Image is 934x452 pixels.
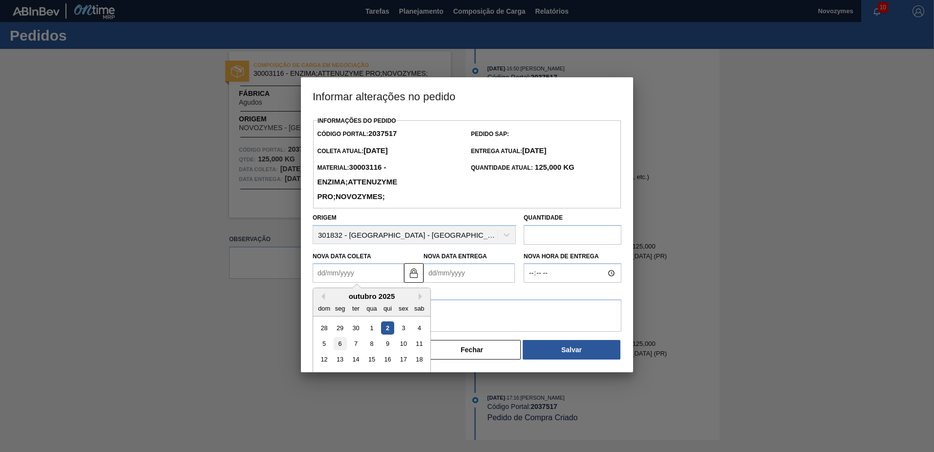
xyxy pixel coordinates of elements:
[318,369,331,382] div: Choose domingo, 19 de outubro de 2025
[423,340,521,360] button: Fechar
[318,337,331,350] div: Choose domingo, 5 de outubro de 2025
[397,353,410,366] div: Choose sexta-feira, 17 de outubro de 2025
[313,253,371,260] label: Nova Data Coleta
[368,129,397,137] strong: 2037517
[524,249,621,264] label: Nova Hora de Entrega
[313,263,404,283] input: dd/mm/yyyy
[397,369,410,382] div: Choose sexta-feira, 24 de outubro de 2025
[413,337,426,350] div: Choose sábado, 11 de outubro de 2025
[365,321,378,335] div: Choose quarta-feira, 1 de outubro de 2025
[404,263,424,283] button: locked
[334,302,347,315] div: seg
[413,302,426,315] div: sab
[334,353,347,366] div: Choose segunda-feira, 13 de outubro de 2025
[313,292,430,300] div: outubro 2025
[318,302,331,315] div: dom
[318,117,396,124] label: Informações do Pedido
[424,263,515,283] input: dd/mm/yyyy
[397,302,410,315] div: sex
[523,340,620,360] button: Salvar
[349,302,362,315] div: ter
[317,148,387,155] span: Coleta Atual:
[349,353,362,366] div: Choose terça-feira, 14 de outubro de 2025
[317,131,397,137] span: Código Portal:
[334,337,347,350] div: Choose segunda-feira, 6 de outubro de 2025
[317,163,397,201] strong: 30003116 - ENZIMA;ATTENUZYME PRO;NOVOZYMES;
[524,214,563,221] label: Quantidade
[349,337,362,350] div: Choose terça-feira, 7 de outubro de 2025
[365,369,378,382] div: Choose quarta-feira, 22 de outubro de 2025
[365,353,378,366] div: Choose quarta-feira, 15 de outubro de 2025
[334,321,347,335] div: Choose segunda-feira, 29 de setembro de 2025
[381,369,394,382] div: Choose quinta-feira, 23 de outubro de 2025
[313,214,337,221] label: Origem
[413,353,426,366] div: Choose sábado, 18 de outubro de 2025
[381,353,394,366] div: Choose quinta-feira, 16 de outubro de 2025
[397,321,410,335] div: Choose sexta-feira, 3 de outubro de 2025
[365,337,378,350] div: Choose quarta-feira, 8 de outubro de 2025
[381,321,394,335] div: Choose quinta-feira, 2 de outubro de 2025
[313,285,621,299] label: Observação
[316,320,427,399] div: month 2025-10
[318,321,331,335] div: Choose domingo, 28 de setembro de 2025
[424,253,487,260] label: Nova Data Entrega
[334,369,347,382] div: Choose segunda-feira, 20 de outubro de 2025
[397,337,410,350] div: Choose sexta-feira, 10 de outubro de 2025
[381,337,394,350] div: Choose quinta-feira, 9 de outubro de 2025
[317,164,397,201] span: Material:
[471,131,509,137] span: Pedido SAP:
[471,148,547,155] span: Entrega Atual:
[413,369,426,382] div: Choose sábado, 25 de outubro de 2025
[363,146,388,155] strong: [DATE]
[408,267,420,279] img: locked
[365,302,378,315] div: qua
[349,321,362,335] div: Choose terça-feira, 30 de setembro de 2025
[522,146,547,155] strong: [DATE]
[419,293,425,300] button: Next Month
[301,77,633,114] h3: Informar alterações no pedido
[318,293,325,300] button: Previous Month
[533,163,574,171] strong: 125,000 KG
[381,302,394,315] div: qui
[413,321,426,335] div: Choose sábado, 4 de outubro de 2025
[471,164,574,171] span: Quantidade Atual:
[318,353,331,366] div: Choose domingo, 12 de outubro de 2025
[349,369,362,382] div: Choose terça-feira, 21 de outubro de 2025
